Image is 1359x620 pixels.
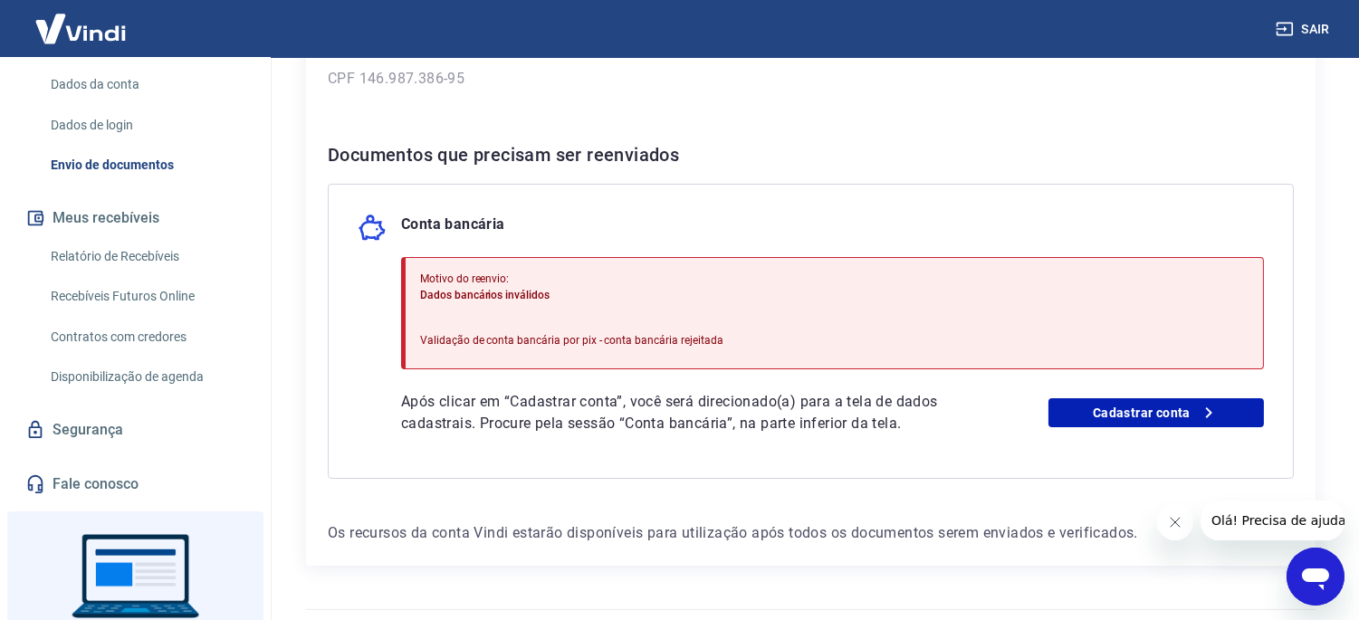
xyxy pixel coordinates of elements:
[1272,13,1337,46] button: Sair
[11,13,152,27] span: Olá! Precisa de ajuda?
[1287,548,1345,606] iframe: Botão para abrir a janela de mensagens
[43,238,249,275] a: Relatório de Recebíveis
[22,1,139,56] img: Vindi
[328,140,1294,169] h6: Documentos que precisam ser reenviados
[420,332,723,348] p: Validação de conta bancária por pix - conta bancária rejeitada
[401,214,505,243] p: Conta bancária
[43,319,249,356] a: Contratos com credores
[22,198,249,238] button: Meus recebíveis
[1201,501,1345,540] iframe: Mensagem da empresa
[43,107,249,144] a: Dados de login
[328,68,1294,90] p: CPF 146.987.386-95
[328,522,1294,544] p: Os recursos da conta Vindi estarão disponíveis para utilização após todos os documentos serem env...
[43,358,249,396] a: Disponibilização de agenda
[43,278,249,315] a: Recebíveis Futuros Online
[1157,504,1193,540] iframe: Fechar mensagem
[401,391,962,434] p: Após clicar em “Cadastrar conta”, você será direcionado(a) para a tela de dados cadastrais. Procu...
[420,271,723,287] p: Motivo do reenvio:
[22,464,249,504] a: Fale conosco
[43,147,249,184] a: Envio de documentos
[1048,398,1264,427] a: Cadastrar conta
[22,410,249,450] a: Segurança
[358,214,387,243] img: money_pork.0c50a358b6dafb15dddc3eea48f23780.svg
[420,289,550,301] span: Dados bancários inválidos
[43,66,249,103] a: Dados da conta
